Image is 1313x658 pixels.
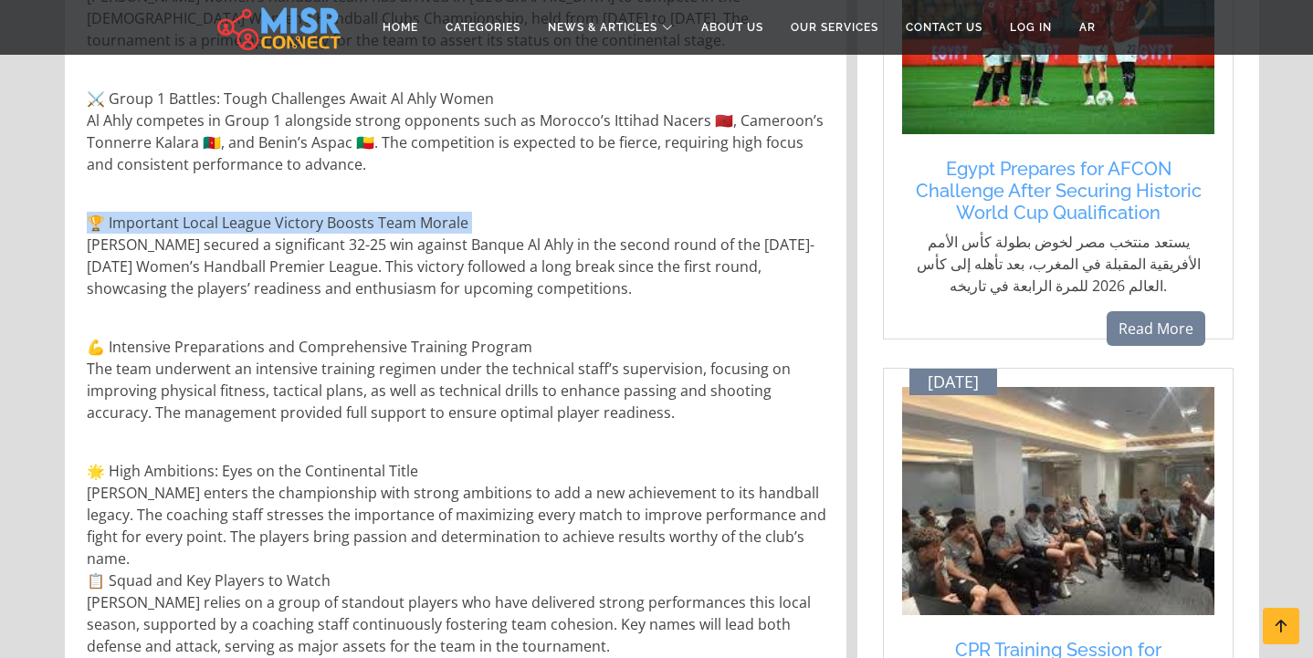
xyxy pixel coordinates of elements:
img: الدكتور عمرو طه يلقي محاضرة عن الإنعاش القلبي للاعبي منتخب مصر تحت 17 عامًا قبل كأس العالم [902,387,1214,615]
a: About Us [688,10,777,45]
img: main.misr_connect [217,5,340,50]
p: 🌟 High Ambitions: Eyes on the Continental Title [PERSON_NAME] enters the championship with strong... [87,460,828,657]
span: [DATE] [928,372,979,392]
a: Contact Us [892,10,996,45]
a: Our Services [777,10,892,45]
a: AR [1066,10,1109,45]
p: يستعد منتخب مصر لخوض بطولة كأس الأمم الأفريقية المقبلة في المغرب، بعد تأهله إلى كأس العالم 2026 ل... [911,231,1205,297]
p: ⚔️ Group 1 Battles: Tough Challenges Await Al Ahly Women Al Ahly competes in Group 1 alongside st... [87,88,828,175]
a: Read More [1107,311,1205,346]
span: News & Articles [548,19,657,36]
a: Egypt Prepares for AFCON Challenge After Securing Historic World Cup Qualification [911,158,1205,224]
a: Home [369,10,432,45]
p: 🏆 Important Local League Victory Boosts Team Morale [PERSON_NAME] secured a significant 32-25 win... [87,212,828,299]
a: Categories [432,10,534,45]
a: Log in [996,10,1066,45]
a: News & Articles [534,10,688,45]
p: 💪 Intensive Preparations and Comprehensive Training Program The team underwent an intensive train... [87,336,828,423]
